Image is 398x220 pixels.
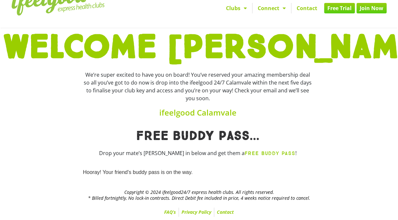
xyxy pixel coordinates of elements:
a: Connect [252,3,291,13]
a: Clubs [221,3,252,13]
a: Join Now [356,3,387,13]
a: FAQ’s [162,208,179,217]
a: Privacy Policy [179,208,214,217]
div: We’re super excited to have you on board! You’ve reserved your amazing membership deal so all you... [83,71,312,102]
nav: Menu [3,208,395,217]
nav: Menu [145,3,387,13]
h4: ifeelgood Calamvale [83,109,312,117]
strong: FREE BUDDY PASS [244,150,295,156]
h1: Free Buddy pass... [83,130,312,143]
p: Drop your mate’s [PERSON_NAME] in below and get them a ! [83,149,312,157]
h1: WELCOME [PERSON_NAME]! [3,31,395,64]
div: Hooray! Your friend's buddy pass is on the way. [83,168,312,176]
a: Free Trial [324,3,355,13]
a: Contact [214,208,236,217]
h2: Copyright © 2024 ifeelgood24/7 express health clubs. All rights reserved. * Billed fortnightly, N... [3,189,395,201]
a: Contact [291,3,322,13]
